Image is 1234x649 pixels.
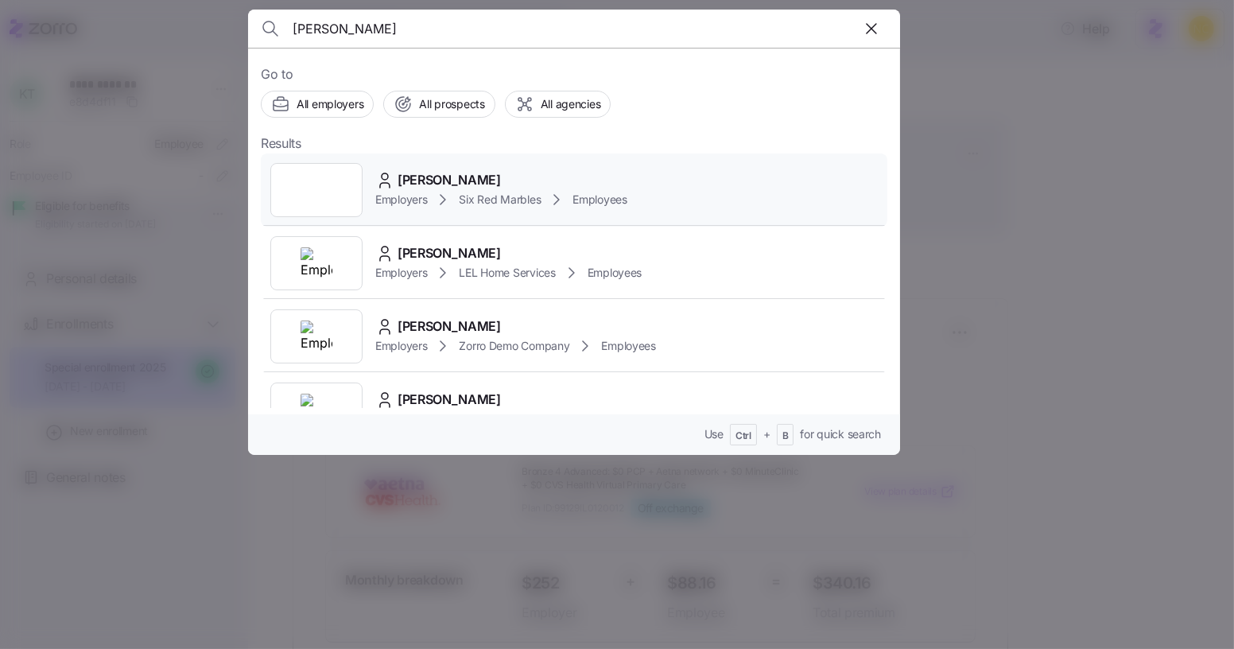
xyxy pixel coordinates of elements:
[375,265,427,281] span: Employers
[301,247,332,279] img: Employer logo
[459,192,541,208] span: Six Red Marbles
[419,96,484,112] span: All prospects
[375,192,427,208] span: Employers
[301,321,332,352] img: Employer logo
[459,338,569,354] span: Zorro Demo Company
[297,96,363,112] span: All employers
[572,192,627,208] span: Employees
[601,338,655,354] span: Employees
[735,429,751,443] span: Ctrl
[398,317,501,336] span: [PERSON_NAME]
[588,265,642,281] span: Employees
[782,429,789,443] span: B
[301,394,332,426] img: Employer logo
[505,91,611,118] button: All agencies
[261,91,374,118] button: All employers
[383,91,495,118] button: All prospects
[261,134,301,154] span: Results
[800,426,881,442] span: for quick search
[375,338,427,354] span: Employers
[459,265,555,281] span: LEL Home Services
[398,170,501,190] span: [PERSON_NAME]
[261,64,887,84] span: Go to
[763,426,770,442] span: +
[398,243,501,263] span: [PERSON_NAME]
[398,390,501,410] span: [PERSON_NAME]
[541,96,601,112] span: All agencies
[704,426,724,442] span: Use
